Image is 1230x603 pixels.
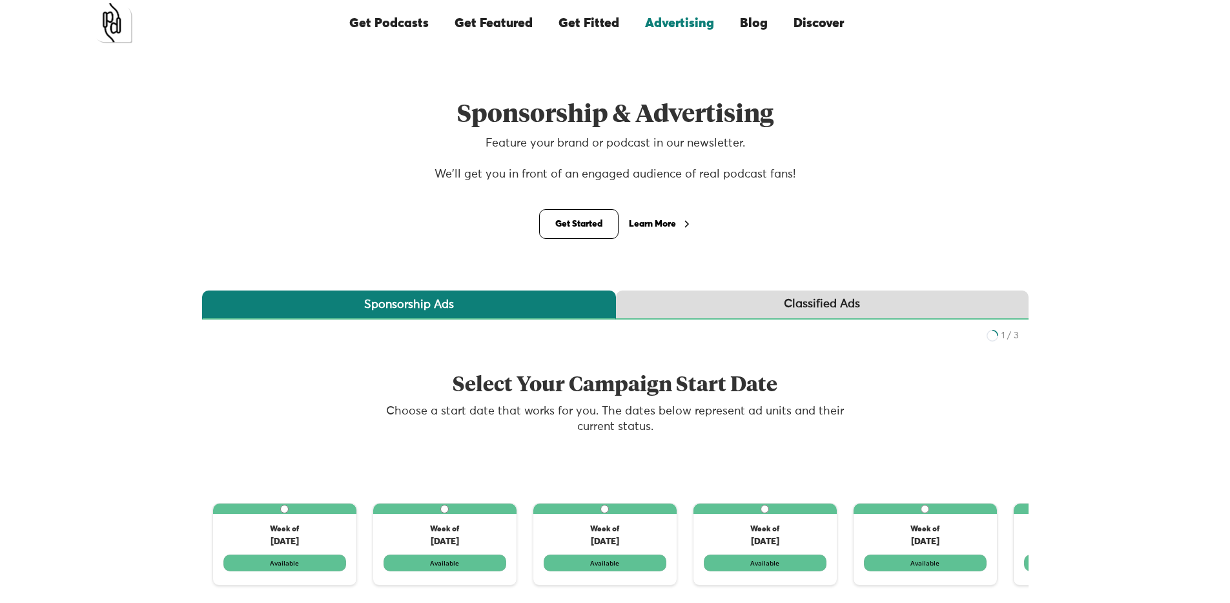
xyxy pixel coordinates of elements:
h1: Sponsorship & Advertising [367,101,863,129]
a: Advertising [632,1,727,45]
p: Choose a start date that works for you. The dates below represent ad units and their current status. [367,404,863,434]
a: Get Featured [442,1,546,45]
a: Learn More [629,216,692,232]
a: Discover [781,1,857,45]
div: 1 / 3 [1001,329,1019,342]
a: Get Podcasts [336,1,442,45]
a: home [92,3,132,43]
h2: Select Your Campaign Start Date [367,374,863,397]
div: Learn More [629,220,676,229]
div: Sponsorship Ads [364,297,454,312]
p: Feature your brand or podcast in our newsletter. We'll get you in front of an engaged audience of... [367,136,863,203]
a: Get Started [539,209,619,239]
a: Blog [727,1,781,45]
div: Classified Ads [784,296,860,312]
a: Get Fitted [546,1,632,45]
